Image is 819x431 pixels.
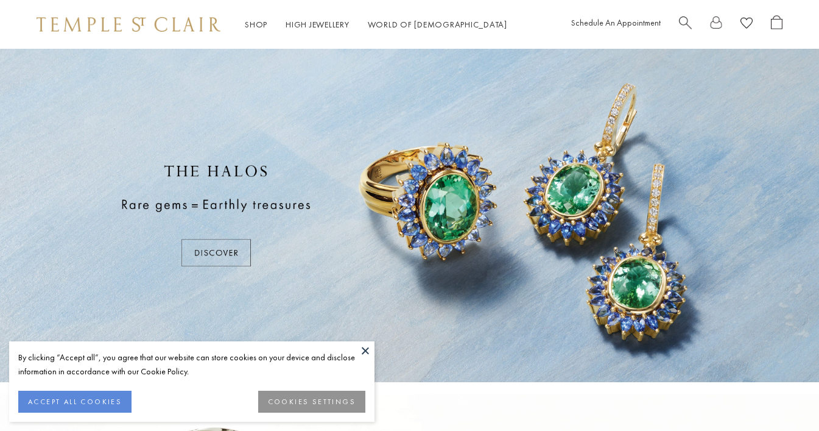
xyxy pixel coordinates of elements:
[758,374,807,419] iframe: Gorgias live chat messenger
[679,15,692,34] a: Search
[740,15,753,34] a: View Wishlist
[18,391,132,413] button: ACCEPT ALL COOKIES
[37,17,220,32] img: Temple St. Clair
[571,17,661,28] a: Schedule An Appointment
[368,19,507,30] a: World of [DEMOGRAPHIC_DATA]World of [DEMOGRAPHIC_DATA]
[245,19,267,30] a: ShopShop
[18,351,365,379] div: By clicking “Accept all”, you agree that our website can store cookies on your device and disclos...
[286,19,350,30] a: High JewelleryHigh Jewellery
[245,17,507,32] nav: Main navigation
[258,391,365,413] button: COOKIES SETTINGS
[771,15,782,34] a: Open Shopping Bag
